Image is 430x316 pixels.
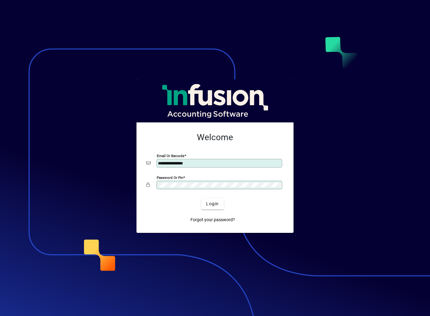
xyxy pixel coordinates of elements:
[190,217,235,223] span: Forgot your password?
[206,201,219,207] span: Login
[146,132,284,143] h2: Welcome
[188,214,237,225] a: Forgot your password?
[157,153,184,158] mat-label: Email or Barcode
[157,175,183,179] mat-label: Password or Pin
[201,198,224,210] button: Login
